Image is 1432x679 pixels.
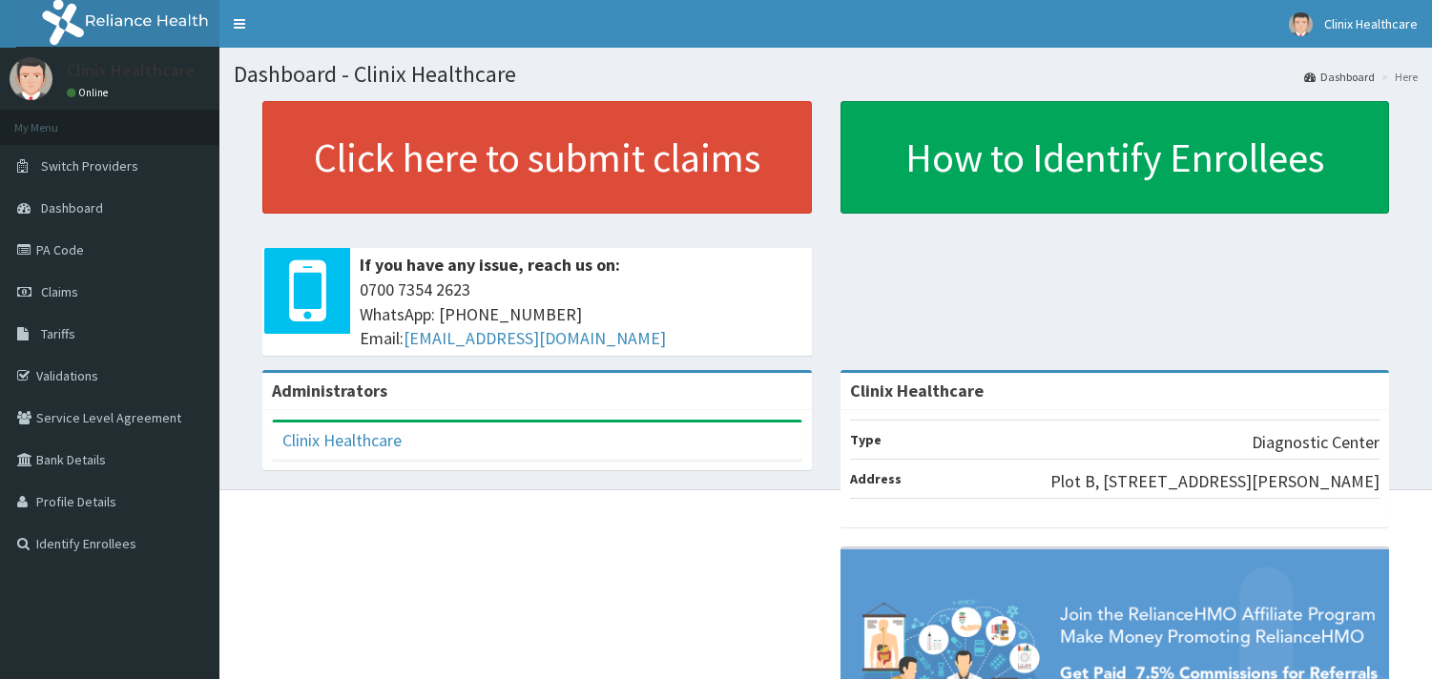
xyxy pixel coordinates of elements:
[41,157,138,175] span: Switch Providers
[1324,15,1418,32] span: Clinix Healthcare
[10,57,52,100] img: User Image
[67,86,113,99] a: Online
[282,429,402,451] a: Clinix Healthcare
[234,62,1418,87] h1: Dashboard - Clinix Healthcare
[262,101,812,214] a: Click here to submit claims
[1050,469,1380,494] p: Plot B, [STREET_ADDRESS][PERSON_NAME]
[850,380,984,401] strong: Clinix Healthcare
[841,101,1390,214] a: How to Identify Enrollees
[360,278,802,351] span: 0700 7354 2623 WhatsApp: [PHONE_NUMBER] Email:
[1289,12,1313,36] img: User Image
[41,283,78,300] span: Claims
[360,254,620,276] b: If you have any issue, reach us on:
[1252,430,1380,455] p: Diagnostic Center
[41,199,103,216] span: Dashboard
[1304,69,1375,85] a: Dashboard
[41,325,75,342] span: Tariffs
[272,380,387,401] b: Administrators
[850,470,902,487] b: Address
[1377,69,1418,85] li: Here
[404,327,666,349] a: [EMAIL_ADDRESS][DOMAIN_NAME]
[850,431,882,448] b: Type
[67,62,195,79] p: Clinix Healthcare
